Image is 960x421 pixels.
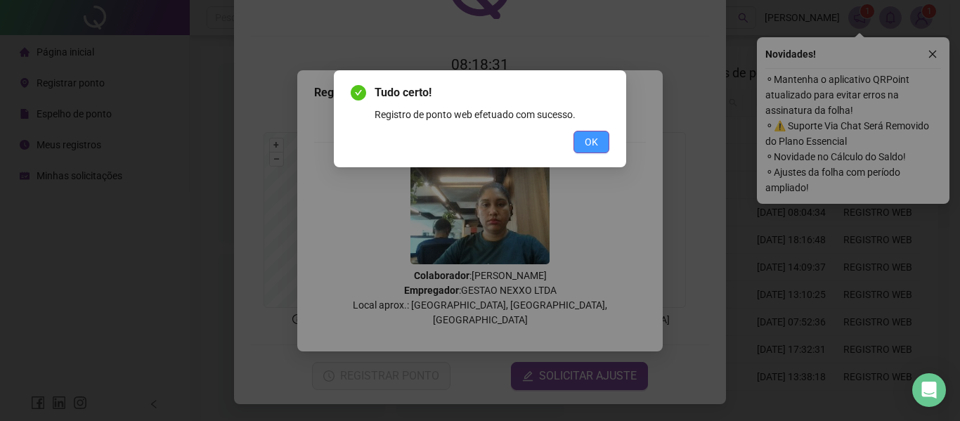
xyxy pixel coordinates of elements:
[375,84,609,101] span: Tudo certo!
[912,373,946,407] div: Open Intercom Messenger
[375,107,609,122] div: Registro de ponto web efetuado com sucesso.
[573,131,609,153] button: OK
[351,85,366,101] span: check-circle
[585,134,598,150] span: OK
